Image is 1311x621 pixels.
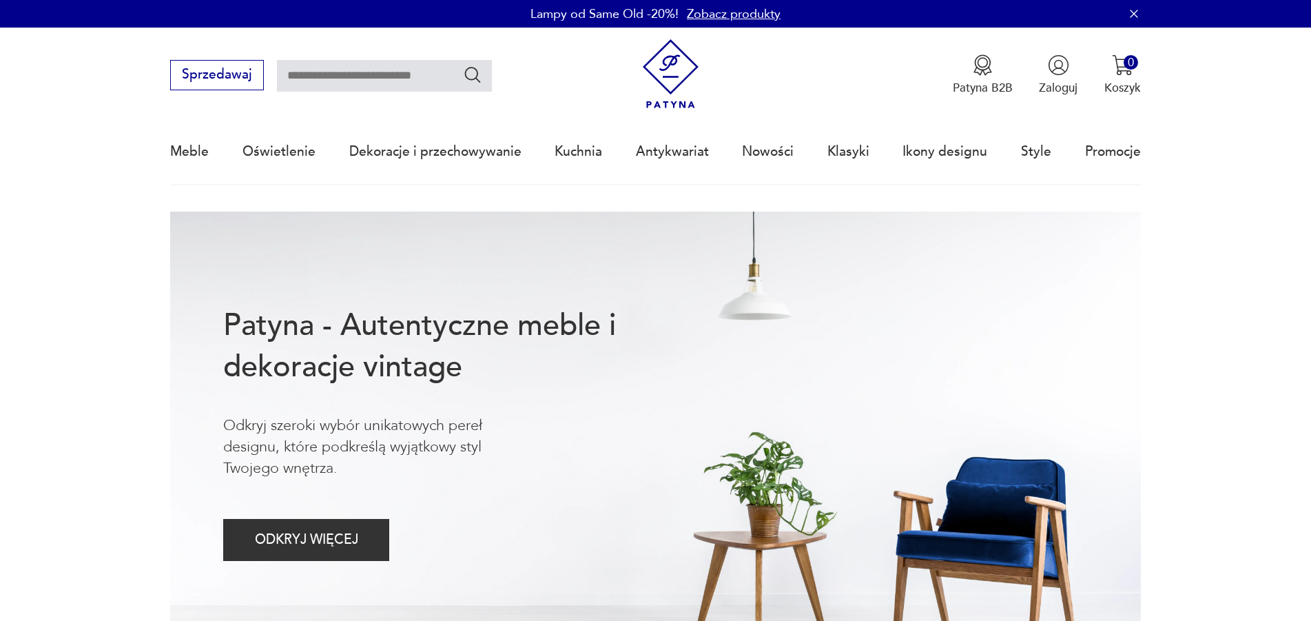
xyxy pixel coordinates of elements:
[463,65,483,85] button: Szukaj
[827,120,869,183] a: Klasyki
[170,60,263,90] button: Sprzedawaj
[1112,54,1133,76] img: Ikona koszyka
[223,415,537,480] p: Odkryj szeroki wybór unikatowych pereł designu, które podkreślą wyjątkowy styl Twojego wnętrza.
[953,54,1013,96] button: Patyna B2B
[1124,55,1138,70] div: 0
[223,519,389,561] button: ODKRYJ WIĘCEJ
[223,536,389,547] a: ODKRYJ WIĘCEJ
[349,120,522,183] a: Dekoracje i przechowywanie
[1039,54,1077,96] button: Zaloguj
[953,54,1013,96] a: Ikona medaluPatyna B2B
[902,120,987,183] a: Ikony designu
[687,6,781,23] a: Zobacz produkty
[170,70,263,81] a: Sprzedawaj
[636,39,705,109] img: Patyna - sklep z meblami i dekoracjami vintage
[636,120,709,183] a: Antykwariat
[1085,120,1141,183] a: Promocje
[1104,54,1141,96] button: 0Koszyk
[1021,120,1051,183] a: Style
[953,80,1013,96] p: Patyna B2B
[223,305,670,388] h1: Patyna - Autentyczne meble i dekoracje vintage
[1039,80,1077,96] p: Zaloguj
[242,120,316,183] a: Oświetlenie
[972,54,993,76] img: Ikona medalu
[1048,54,1069,76] img: Ikonka użytkownika
[170,120,209,183] a: Meble
[530,6,679,23] p: Lampy od Same Old -20%!
[555,120,602,183] a: Kuchnia
[742,120,794,183] a: Nowości
[1104,80,1141,96] p: Koszyk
